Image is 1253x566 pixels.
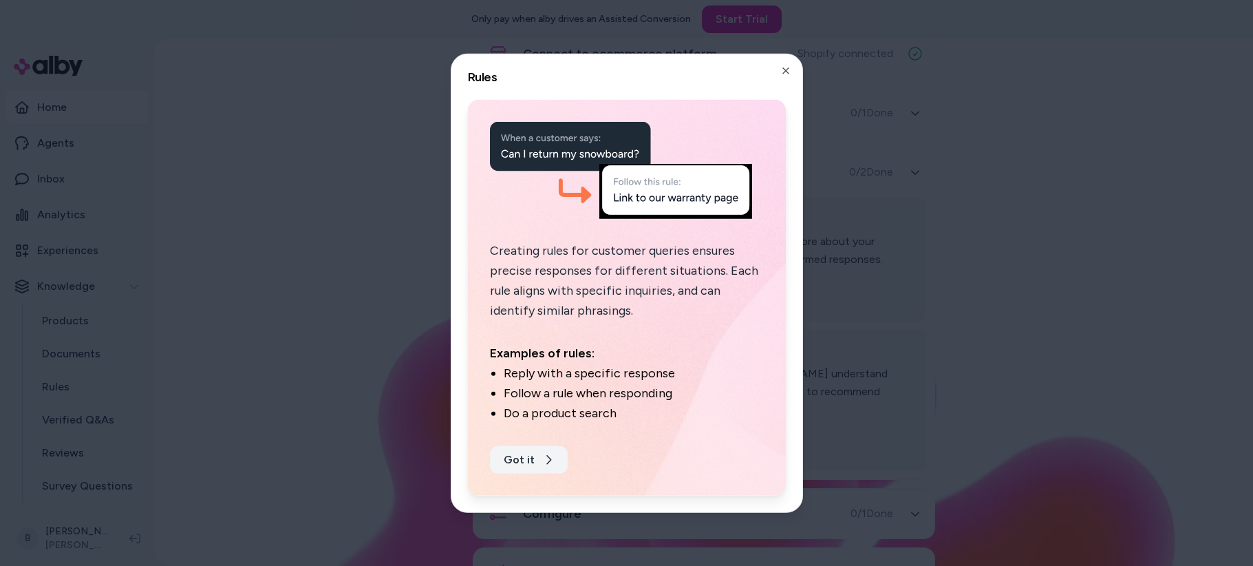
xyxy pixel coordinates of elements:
[504,384,764,403] li: Follow a rule when responding
[490,240,764,321] p: Creating rules for customer queries ensures precise responses for different situations. Each rule...
[468,71,786,83] h2: Rules
[490,446,568,473] button: Got it
[490,122,752,219] img: Rules Example
[504,403,764,423] li: Do a product search
[504,364,764,384] li: Reply with a specific response
[490,343,764,363] p: Examples of rules:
